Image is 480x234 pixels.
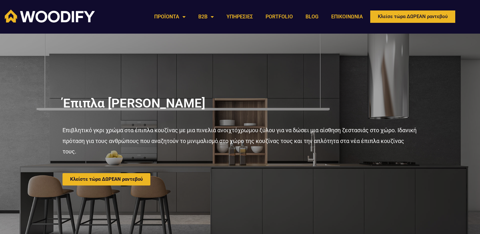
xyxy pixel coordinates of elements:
a: ΠΡΟΪΟΝΤΑ [148,10,192,24]
a: B2B [192,10,220,24]
a: Κλείστε τώρα ΔΩΡΕΑΝ ραντεβού [62,173,150,185]
a: BLOG [299,10,325,24]
img: Woodify [5,10,95,23]
h2: Έπιπλα [PERSON_NAME] [62,97,418,110]
span: Κλείστε τώρα ΔΩΡΕΑΝ ραντεβού [70,177,143,182]
p: Επιβλητικό γκρι χρώμα στα έπιπλα κουζίνας με μια πινελιά ανοιχτόχρωμου ξύλου για να δώσει μια αίσ... [62,125,418,157]
span: Κλείσε τώρα ΔΩΡΕΑΝ ραντεβού [378,14,448,19]
a: ΥΠΗΡΕΣΙΕΣ [220,10,259,24]
a: ΕΠΙΚΟΙΝΩΝΙΑ [325,10,369,24]
a: PORTFOLIO [259,10,299,24]
a: Κλείσε τώρα ΔΩΡΕΑΝ ραντεβού [369,10,456,24]
nav: Menu [148,10,369,24]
